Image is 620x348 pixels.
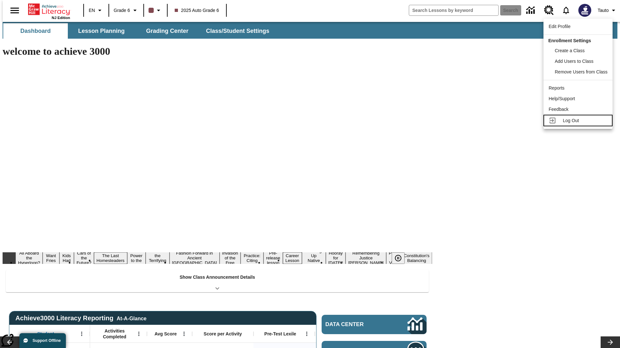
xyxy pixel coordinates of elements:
[549,107,568,112] span: Feedback
[555,59,594,64] span: Add Users to Class
[555,69,607,74] span: Remove Users from Class
[563,118,579,123] span: Log Out
[549,96,575,101] span: Help/Support
[549,85,564,91] span: Reports
[548,38,591,43] span: Enrollment Settings
[555,48,585,53] span: Create a Class
[549,24,571,29] span: Edit Profile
